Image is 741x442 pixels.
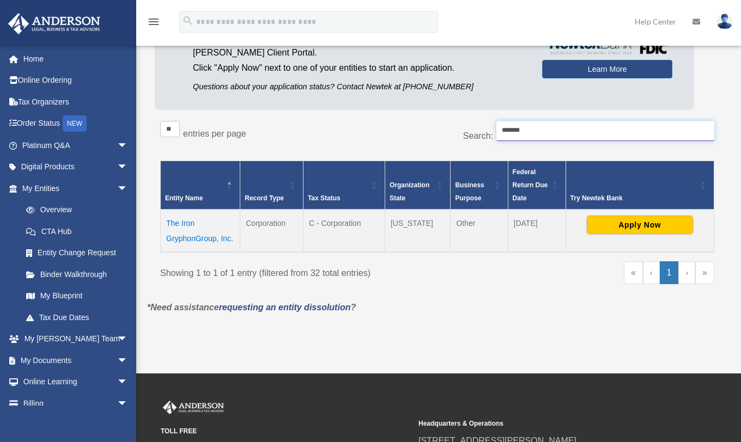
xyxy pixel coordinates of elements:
[15,199,133,221] a: Overview
[15,306,139,328] a: Tax Due Dates
[624,261,643,284] a: First
[8,113,144,135] a: Order StatusNEW
[8,328,144,350] a: My [PERSON_NAME] Teamarrow_drop_down
[147,19,160,28] a: menu
[660,261,679,284] a: 1
[303,210,385,252] td: C - Corporation
[161,161,240,210] th: Entity Name: Activate to invert sorting
[219,303,351,312] a: requesting an entity dissolution
[117,371,139,394] span: arrow_drop_down
[117,328,139,351] span: arrow_drop_down
[418,418,669,429] small: Headquarters & Operations
[308,194,341,202] span: Tax Status
[147,15,160,28] i: menu
[8,371,144,393] a: Online Learningarrow_drop_down
[165,194,203,202] span: Entity Name
[508,161,566,210] th: Federal Return Due Date: Activate to sort
[161,401,226,415] img: Anderson Advisors Platinum Portal
[695,261,714,284] a: Last
[160,261,429,281] div: Showing 1 to 1 of 1 entry (filtered from 32 total entries)
[570,192,697,205] div: Try Newtek Bank
[385,210,450,252] td: [US_STATE]
[8,349,144,371] a: My Documentsarrow_drop_down
[15,220,139,242] a: CTA Hub
[455,181,484,202] span: Business Purpose
[451,210,508,252] td: Other
[5,13,104,34] img: Anderson Advisors Platinum Portal
[8,156,144,178] a: Digital Productsarrow_drop_down
[117,156,139,179] span: arrow_drop_down
[63,115,87,132] div: NEW
[548,37,667,54] img: NewtekBankLogoSM.png
[15,263,139,285] a: Binder Walkthrough
[193,60,526,76] p: Click "Apply Now" next to one of your entities to start an application.
[15,242,139,264] a: Entity Change Request
[8,91,144,113] a: Tax Organizers
[303,161,385,210] th: Tax Status: Activate to sort
[587,216,693,234] button: Apply Now
[508,210,566,252] td: [DATE]
[161,426,411,437] small: TOLL FREE
[117,392,139,415] span: arrow_drop_down
[716,14,733,29] img: User Pic
[193,80,526,94] p: Questions about your application status? Contact Newtek at [PHONE_NUMBER]
[566,161,714,210] th: Try Newtek Bank : Activate to sort
[245,194,284,202] span: Record Type
[451,161,508,210] th: Business Purpose: Activate to sort
[8,70,144,91] a: Online Ordering
[643,261,660,284] a: Previous
[463,131,493,140] label: Search:
[117,177,139,200] span: arrow_drop_down
[183,129,246,138] label: entries per page
[240,161,303,210] th: Record Type: Activate to sort
[8,48,144,70] a: Home
[385,161,450,210] th: Organization State: Activate to sort
[390,181,429,202] span: Organization State
[678,261,695,284] a: Next
[147,303,356,312] em: *Need assistance ?
[8,134,144,156] a: Platinum Q&Aarrow_drop_down
[117,134,139,157] span: arrow_drop_down
[8,392,144,414] a: Billingarrow_drop_down
[15,285,139,307] a: My Blueprint
[240,210,303,252] td: Corporation
[513,168,548,202] span: Federal Return Due Date
[117,349,139,372] span: arrow_drop_down
[182,15,194,27] i: search
[161,210,240,252] td: The Iron GryphonGroup, Inc.
[542,60,672,78] a: Learn More
[8,177,139,199] a: My Entitiesarrow_drop_down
